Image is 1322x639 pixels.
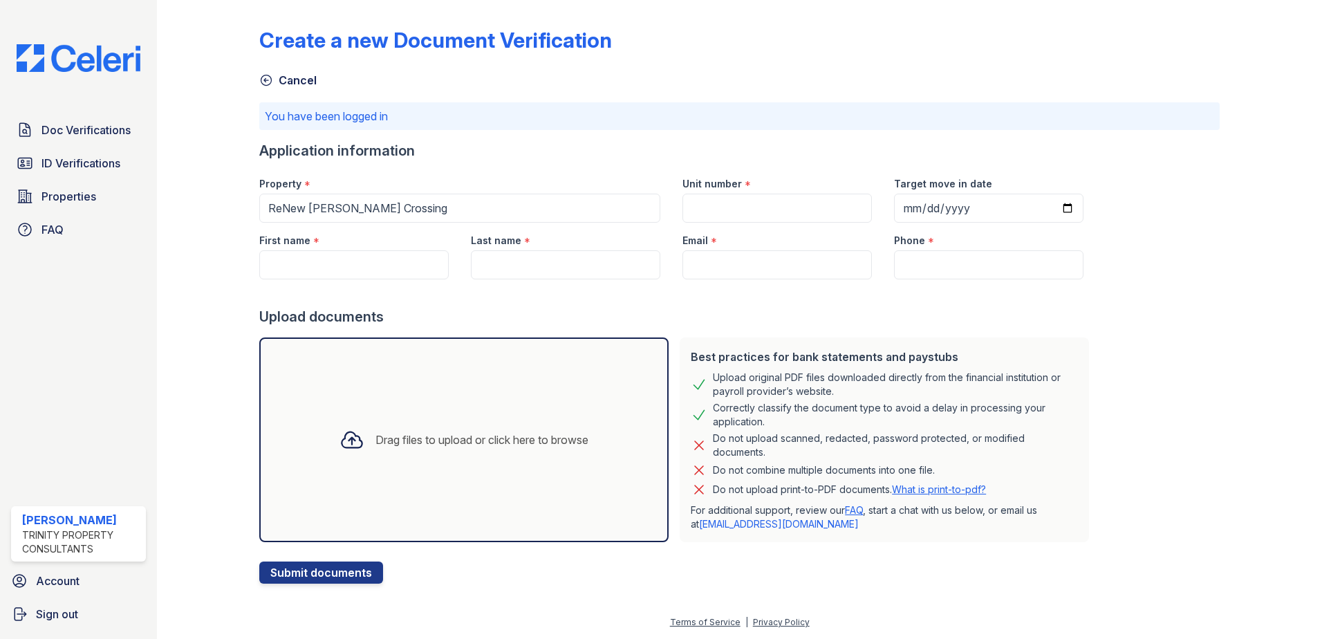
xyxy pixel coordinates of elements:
span: FAQ [41,221,64,238]
label: Phone [894,234,925,248]
div: Trinity Property Consultants [22,528,140,556]
button: Submit documents [259,562,383,584]
span: ID Verifications [41,155,120,172]
div: Do not upload scanned, redacted, password protected, or modified documents. [713,432,1078,459]
img: CE_Logo_Blue-a8612792a0a2168367f1c8372b55b34899dd931a85d93a1a3d3e32e68fde9ad4.png [6,44,151,72]
a: FAQ [845,504,863,516]
label: Target move in date [894,177,992,191]
label: Email [682,234,708,248]
a: What is print-to-pdf? [892,483,986,495]
div: Upload documents [259,307,1095,326]
a: FAQ [11,216,146,243]
div: Upload original PDF files downloaded directly from the financial institution or payroll provider’... [713,371,1078,398]
span: Doc Verifications [41,122,131,138]
a: ID Verifications [11,149,146,177]
a: Privacy Policy [753,617,810,627]
span: Account [36,573,80,589]
a: Properties [11,183,146,210]
div: [PERSON_NAME] [22,512,140,528]
label: Unit number [682,177,742,191]
div: Application information [259,141,1095,160]
label: Property [259,177,301,191]
div: | [745,617,748,627]
span: Sign out [36,606,78,622]
span: Properties [41,188,96,205]
div: Drag files to upload or click here to browse [375,432,588,448]
div: Create a new Document Verification [259,28,612,53]
a: Doc Verifications [11,116,146,144]
p: For additional support, review our , start a chat with us below, or email us at [691,503,1078,531]
a: Cancel [259,72,317,89]
a: Sign out [6,600,151,628]
a: [EMAIL_ADDRESS][DOMAIN_NAME] [699,518,859,530]
a: Account [6,567,151,595]
div: Best practices for bank statements and paystubs [691,349,1078,365]
p: You have been logged in [265,108,1214,124]
a: Terms of Service [670,617,741,627]
div: Do not combine multiple documents into one file. [713,462,935,479]
div: Correctly classify the document type to avoid a delay in processing your application. [713,401,1078,429]
label: Last name [471,234,521,248]
label: First name [259,234,310,248]
p: Do not upload print-to-PDF documents. [713,483,986,497]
